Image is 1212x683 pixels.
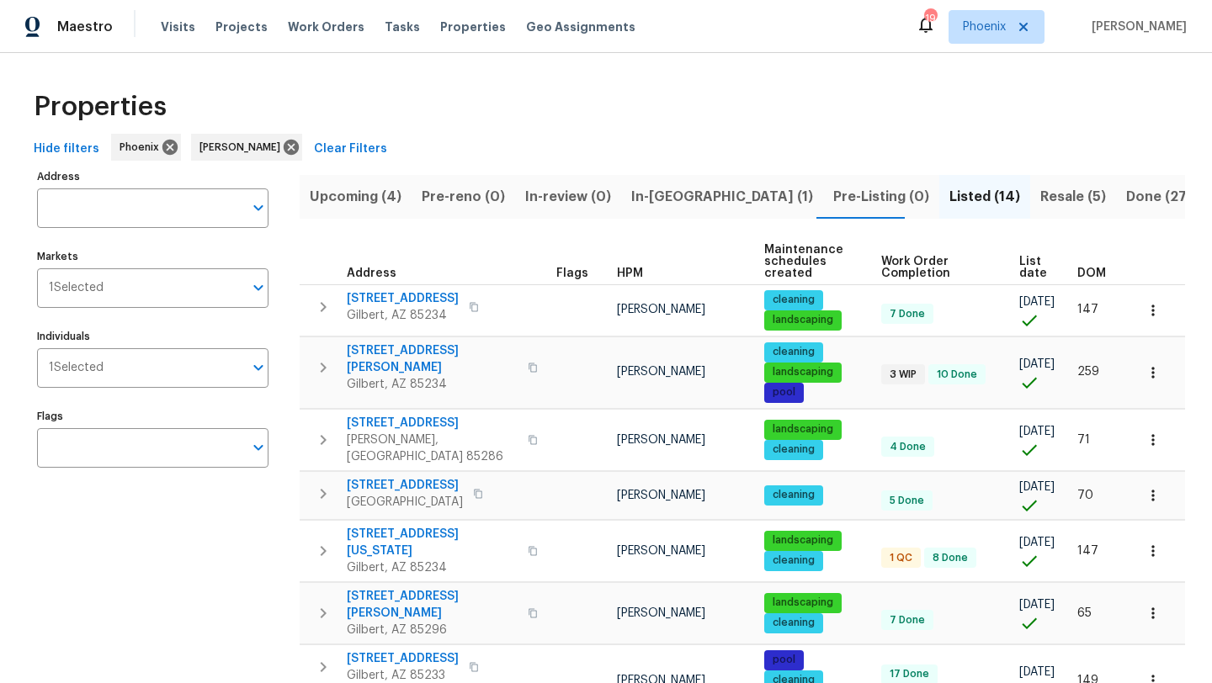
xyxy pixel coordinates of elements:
[1019,537,1055,548] span: [DATE]
[247,276,270,299] button: Open
[1077,490,1093,501] span: 70
[617,366,705,378] span: [PERSON_NAME]
[930,368,984,382] span: 10 Done
[617,267,643,279] span: HPM
[526,19,635,35] span: Geo Assignments
[766,293,821,307] span: cleaning
[949,185,1020,209] span: Listed (14)
[347,494,463,511] span: [GEOGRAPHIC_DATA]
[347,342,518,376] span: [STREET_ADDRESS][PERSON_NAME]
[833,185,929,209] span: Pre-Listing (0)
[347,415,518,432] span: [STREET_ADDRESS]
[883,368,923,382] span: 3 WIP
[347,622,518,638] span: Gilbert, AZ 85296
[766,365,840,379] span: landscaping
[385,21,420,33] span: Tasks
[247,436,270,459] button: Open
[37,331,268,341] label: Individuals
[881,256,990,279] span: Work Order Completion
[1019,296,1055,308] span: [DATE]
[883,551,919,565] span: 1 QC
[766,616,821,630] span: cleaning
[617,434,705,446] span: [PERSON_NAME]
[766,553,821,568] span: cleaning
[247,356,270,379] button: Open
[1019,256,1049,279] span: List date
[34,98,167,115] span: Properties
[766,653,802,667] span: pool
[1019,426,1055,437] span: [DATE]
[49,361,104,375] span: 1 Selected
[310,185,401,209] span: Upcoming (4)
[314,139,387,160] span: Clear Filters
[926,551,975,565] span: 8 Done
[883,667,936,681] span: 17 Done
[111,134,181,161] div: Phoenix
[34,139,99,160] span: Hide filters
[49,281,104,295] span: 1 Selected
[27,134,106,165] button: Hide filters
[1077,366,1099,378] span: 259
[37,411,268,421] label: Flags
[1077,545,1098,557] span: 147
[347,267,396,279] span: Address
[924,10,936,27] div: 19
[37,251,268,262] label: Markets
[766,385,802,400] span: pool
[1019,358,1055,370] span: [DATE]
[556,267,588,279] span: Flags
[347,477,463,494] span: [STREET_ADDRESS]
[764,244,853,279] span: Maintenance schedules created
[766,488,821,502] span: cleaning
[347,650,459,667] span: [STREET_ADDRESS]
[617,545,705,557] span: [PERSON_NAME]
[766,313,840,327] span: landscaping
[766,345,821,359] span: cleaning
[525,185,611,209] span: In-review (0)
[1019,666,1055,678] span: [DATE]
[347,588,518,622] span: [STREET_ADDRESS][PERSON_NAME]
[617,490,705,501] span: [PERSON_NAME]
[883,440,933,454] span: 4 Done
[1019,481,1055,493] span: [DATE]
[1077,434,1090,446] span: 71
[191,134,302,161] div: [PERSON_NAME]
[347,290,459,307] span: [STREET_ADDRESS]
[347,432,518,465] span: [PERSON_NAME], [GEOGRAPHIC_DATA] 85286
[347,307,459,324] span: Gilbert, AZ 85234
[288,19,364,35] span: Work Orders
[440,19,506,35] span: Properties
[1077,267,1106,279] span: DOM
[347,559,518,576] span: Gilbert, AZ 85234
[617,304,705,315] span: [PERSON_NAME]
[247,196,270,220] button: Open
[883,613,932,627] span: 7 Done
[617,607,705,619] span: [PERSON_NAME]
[422,185,505,209] span: Pre-reno (0)
[161,19,195,35] span: Visits
[1019,599,1055,611] span: [DATE]
[215,19,268,35] span: Projects
[37,172,268,182] label: Address
[1077,304,1098,315] span: 147
[347,526,518,559] span: [STREET_ADDRESS][US_STATE]
[766,533,840,548] span: landscaping
[1077,607,1092,619] span: 65
[57,19,113,35] span: Maestro
[347,376,518,393] span: Gilbert, AZ 85234
[631,185,813,209] span: In-[GEOGRAPHIC_DATA] (1)
[1040,185,1106,209] span: Resale (5)
[766,422,840,437] span: landscaping
[883,307,932,321] span: 7 Done
[766,596,840,610] span: landscaping
[766,442,821,457] span: cleaning
[120,139,166,156] span: Phoenix
[1126,185,1198,209] span: Done (271)
[1085,19,1187,35] span: [PERSON_NAME]
[963,19,1006,35] span: Phoenix
[307,134,394,165] button: Clear Filters
[883,494,931,508] span: 5 Done
[199,139,287,156] span: [PERSON_NAME]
